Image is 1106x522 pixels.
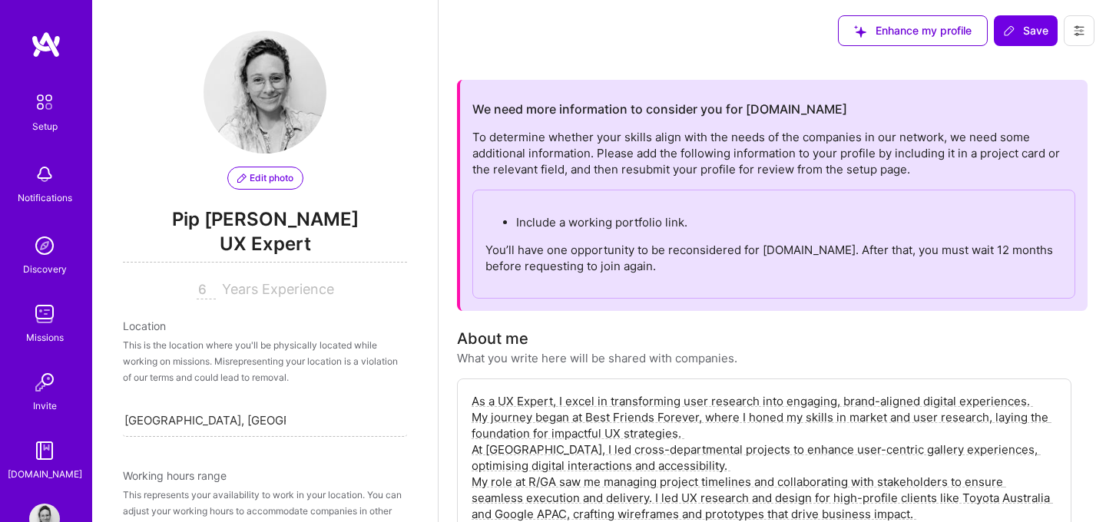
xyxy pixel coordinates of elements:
[29,230,60,261] img: discovery
[457,327,528,350] div: About me
[237,171,293,185] span: Edit photo
[222,281,334,297] span: Years Experience
[32,118,58,134] div: Setup
[123,469,227,482] span: Working hours range
[29,299,60,329] img: teamwork
[204,31,326,154] img: User Avatar
[28,86,61,118] img: setup
[227,167,303,190] button: Edit photo
[123,231,407,263] span: UX Expert
[472,129,1075,299] div: To determine whether your skills align with the needs of the companies in our network, we need so...
[457,350,737,366] div: What you write here will be shared with companies.
[31,31,61,58] img: logo
[123,208,407,231] span: Pip [PERSON_NAME]
[994,15,1058,46] button: Save
[26,329,64,345] div: Missions
[18,190,72,206] div: Notifications
[1003,23,1048,38] span: Save
[197,281,216,299] input: XX
[237,173,247,183] i: icon PencilPurple
[33,398,57,414] div: Invite
[23,261,67,277] div: Discovery
[854,25,866,38] i: icon SuggestedTeams
[838,15,988,46] button: Enhance my profile
[29,435,60,466] img: guide book
[123,337,407,385] div: This is the location where you'll be physically located while working on missions. Misrepresentin...
[123,318,407,334] div: Location
[29,367,60,398] img: Invite
[29,159,60,190] img: bell
[485,242,1062,274] p: You’ll have one opportunity to be reconsidered for [DOMAIN_NAME]. After that, you must wait 12 mo...
[516,214,1062,230] p: Include a working portfolio link.
[8,466,82,482] div: [DOMAIN_NAME]
[472,102,847,117] h2: We need more information to consider you for [DOMAIN_NAME]
[854,23,972,38] span: Enhance my profile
